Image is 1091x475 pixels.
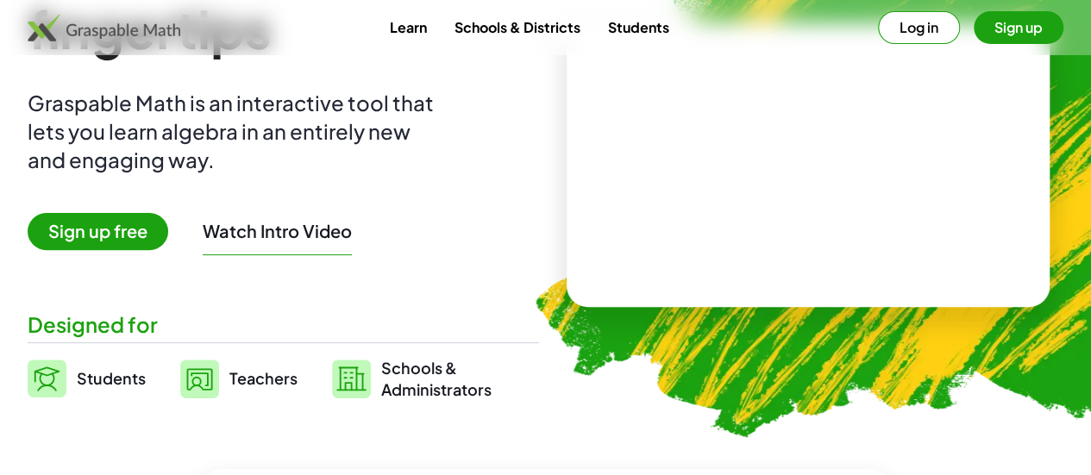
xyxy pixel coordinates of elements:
img: svg%3e [28,359,66,397]
a: Schools &Administrators [332,357,492,400]
img: svg%3e [180,359,219,398]
button: Sign up [974,11,1063,44]
div: Graspable Math is an interactive tool that lets you learn algebra in an entirely new and engaging... [28,89,442,174]
span: Students [77,368,146,388]
a: Students [28,357,146,400]
img: svg%3e [332,359,371,398]
a: Teachers [180,357,298,400]
button: Watch Intro Video [203,220,352,242]
video: What is this? This is dynamic math notation. Dynamic math notation plays a central role in how Gr... [679,100,937,229]
a: Schools & Districts [440,11,593,43]
span: Schools & Administrators [381,357,492,400]
button: Log in [878,11,960,44]
a: Students [593,11,682,43]
span: Sign up free [28,213,168,250]
a: Learn [375,11,440,43]
div: Designed for [28,310,539,339]
span: Teachers [229,368,298,388]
